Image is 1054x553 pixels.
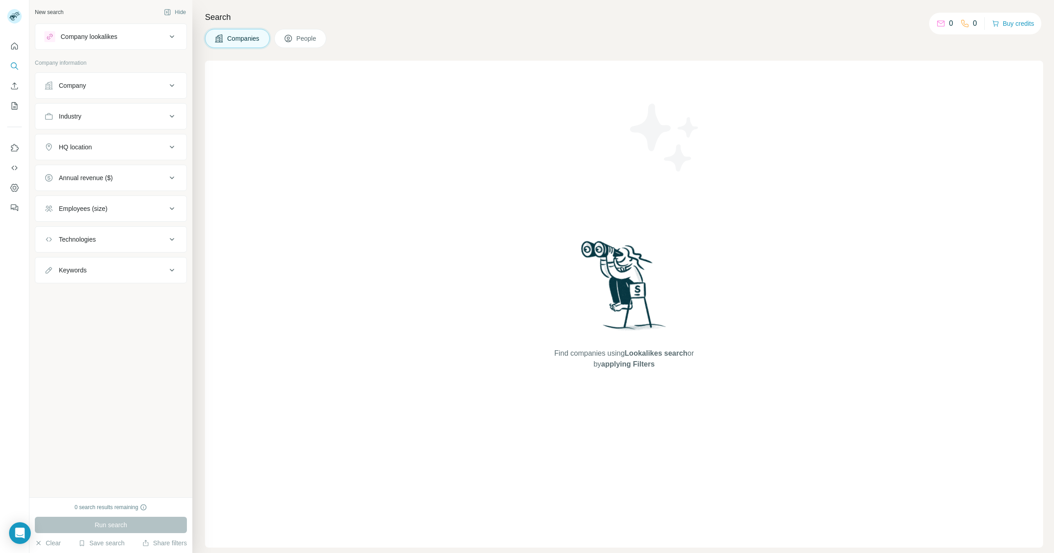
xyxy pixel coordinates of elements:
[7,98,22,114] button: My lists
[992,17,1034,30] button: Buy credits
[35,8,63,16] div: New search
[7,200,22,216] button: Feedback
[35,59,187,67] p: Company information
[601,360,654,368] span: applying Filters
[35,259,186,281] button: Keywords
[296,34,317,43] span: People
[59,204,107,213] div: Employees (size)
[59,235,96,244] div: Technologies
[35,26,186,48] button: Company lookalikes
[552,348,696,370] span: Find companies using or by
[61,32,117,41] div: Company lookalikes
[59,173,113,182] div: Annual revenue ($)
[35,105,186,127] button: Industry
[9,522,31,544] div: Open Intercom Messenger
[142,539,187,548] button: Share filters
[35,229,186,250] button: Technologies
[59,112,81,121] div: Industry
[59,143,92,152] div: HQ location
[227,34,260,43] span: Companies
[35,539,61,548] button: Clear
[973,18,977,29] p: 0
[7,58,22,74] button: Search
[75,503,148,511] div: 0 search results remaining
[35,167,186,189] button: Annual revenue ($)
[7,78,22,94] button: Enrich CSV
[625,349,687,357] span: Lookalikes search
[78,539,124,548] button: Save search
[35,198,186,219] button: Employees (size)
[157,5,192,19] button: Hide
[624,97,706,178] img: Surfe Illustration - Stars
[59,266,86,275] div: Keywords
[205,11,1043,24] h4: Search
[35,136,186,158] button: HQ location
[7,140,22,156] button: Use Surfe on LinkedIn
[59,81,86,90] div: Company
[949,18,953,29] p: 0
[577,238,671,339] img: Surfe Illustration - Woman searching with binoculars
[35,75,186,96] button: Company
[7,180,22,196] button: Dashboard
[7,160,22,176] button: Use Surfe API
[7,38,22,54] button: Quick start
